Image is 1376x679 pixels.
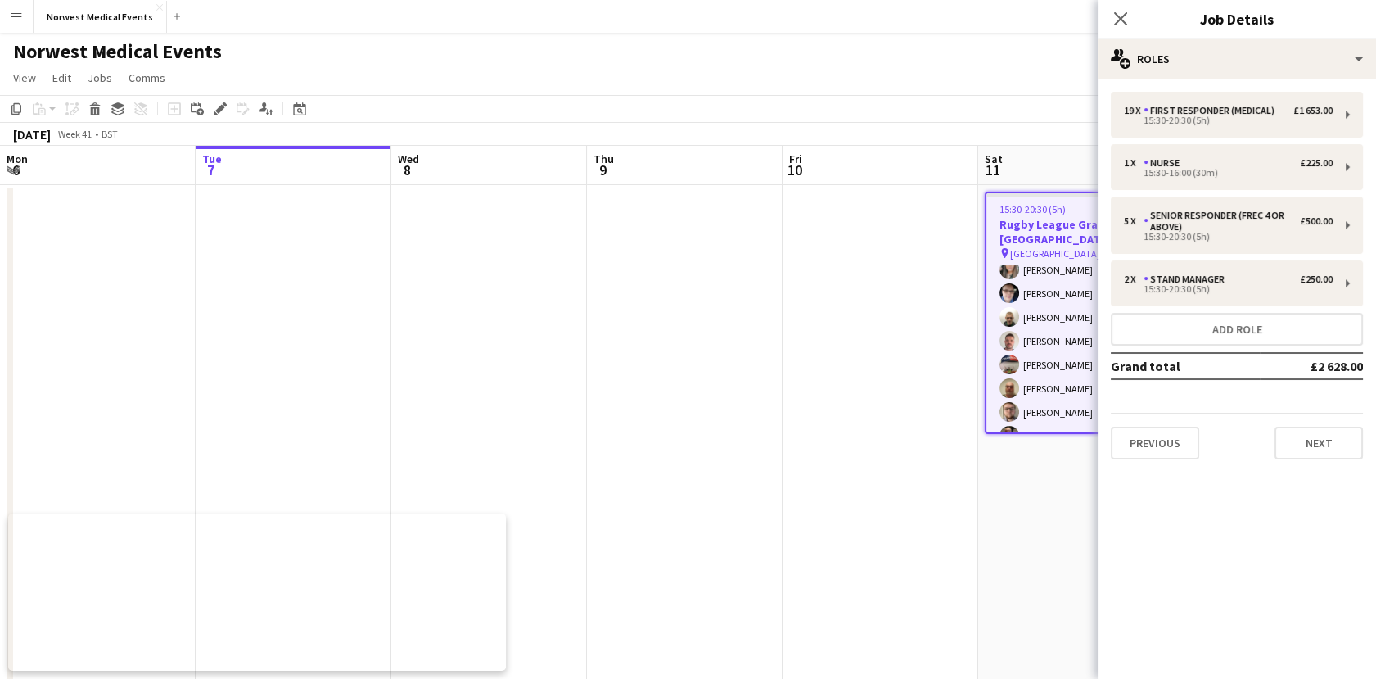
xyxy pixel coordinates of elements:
[1124,215,1144,227] div: 5 x
[1124,233,1333,241] div: 15:30-20:30 (5h)
[982,161,1003,179] span: 11
[122,67,172,88] a: Comms
[398,152,419,166] span: Wed
[1144,157,1186,169] div: Nurse
[1144,274,1231,285] div: Stand Manager
[52,70,71,85] span: Edit
[34,1,167,33] button: Norwest Medical Events
[13,126,51,143] div: [DATE]
[395,161,419,179] span: 8
[1124,157,1144,169] div: 1 x
[1300,274,1333,285] div: £250.00
[200,161,222,179] span: 7
[1111,313,1363,346] button: Add role
[591,161,614,179] span: 9
[202,152,222,166] span: Tue
[4,161,28,179] span: 6
[129,70,165,85] span: Comms
[88,70,112,85] span: Jobs
[102,128,118,140] div: BST
[7,67,43,88] a: View
[999,203,1066,215] span: 15:30-20:30 (5h)
[46,67,78,88] a: Edit
[8,514,506,671] iframe: Popup CTA
[986,217,1166,247] h3: Rugby League Grand Final - [GEOGRAPHIC_DATA]
[1111,353,1260,379] td: Grand total
[1124,274,1144,285] div: 2 x
[13,70,36,85] span: View
[1293,105,1333,116] div: £1 653.00
[985,152,1003,166] span: Sat
[1260,353,1363,379] td: £2 628.00
[1124,116,1333,124] div: 15:30-20:30 (5h)
[1010,247,1100,260] span: [GEOGRAPHIC_DATA]
[789,152,802,166] span: Fri
[787,161,802,179] span: 10
[985,192,1168,434] app-job-card: 15:30-20:30 (5h)26/27Rugby League Grand Final - [GEOGRAPHIC_DATA] [GEOGRAPHIC_DATA]4 Roles15:30-1...
[1098,39,1376,79] div: Roles
[54,128,95,140] span: Week 41
[593,152,614,166] span: Thu
[1124,169,1333,177] div: 15:30-16:00 (30m)
[1111,427,1199,459] button: Previous
[7,152,28,166] span: Mon
[1124,285,1333,293] div: 15:30-20:30 (5h)
[1274,427,1363,459] button: Next
[1300,215,1333,227] div: £500.00
[1098,8,1376,29] h3: Job Details
[1144,210,1300,233] div: Senior Responder (FREC 4 or Above)
[1144,105,1281,116] div: First Responder (Medical)
[13,39,222,64] h1: Norwest Medical Events
[1124,105,1144,116] div: 19 x
[1300,157,1333,169] div: £225.00
[81,67,119,88] a: Jobs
